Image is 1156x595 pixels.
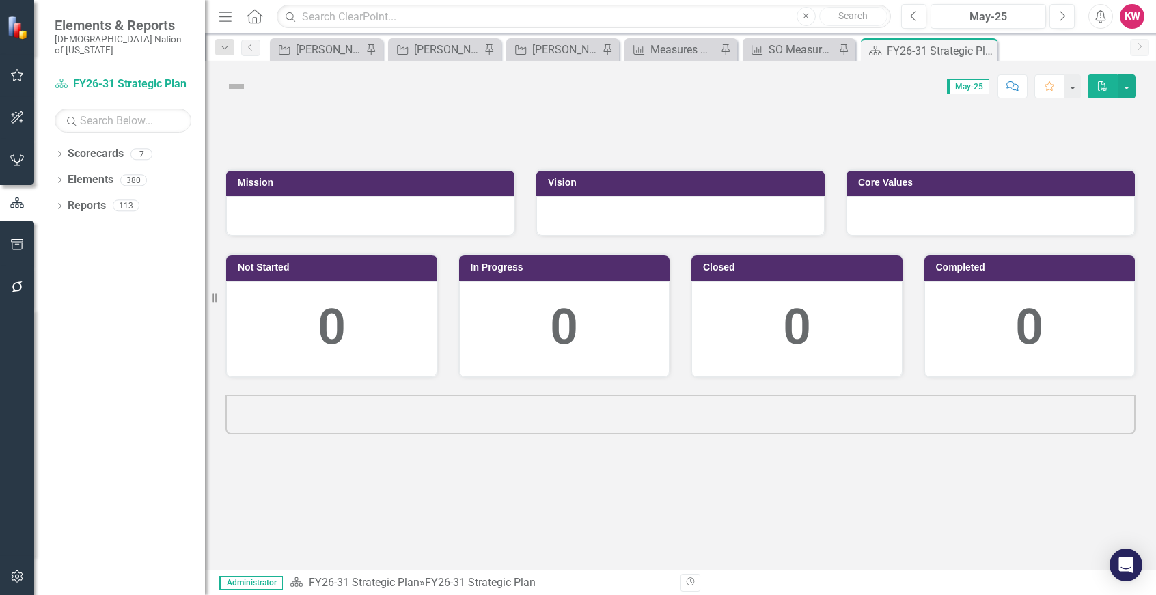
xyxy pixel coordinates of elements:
[273,41,362,58] a: [PERSON_NAME] SO's (three-month view)
[120,174,147,186] div: 380
[935,9,1041,25] div: May-25
[225,76,247,98] img: Not Defined
[7,15,31,40] img: ClearPoint Strategy
[628,41,717,58] a: Measures Ownership Report - KW
[1120,4,1144,29] button: KW
[425,576,536,589] div: FY26-31 Strategic Plan
[68,146,124,162] a: Scorecards
[113,200,139,212] div: 113
[1110,549,1142,581] div: Open Intercom Messenger
[296,41,362,58] div: [PERSON_NAME] SO's (three-month view)
[473,292,656,363] div: 0
[936,262,1129,273] h3: Completed
[703,262,896,273] h3: Closed
[650,41,717,58] div: Measures Ownership Report - KW
[947,79,989,94] span: May-25
[391,41,480,58] a: [PERSON_NAME]'s Team KPI's
[939,292,1121,363] div: 0
[510,41,598,58] a: [PERSON_NAME]'s Team SO's
[819,7,887,26] button: Search
[887,42,994,59] div: FY26-31 Strategic Plan
[55,77,191,92] a: FY26-31 Strategic Plan
[931,4,1046,29] button: May-25
[55,109,191,133] input: Search Below...
[55,17,191,33] span: Elements & Reports
[130,148,152,160] div: 7
[219,576,283,590] span: Administrator
[746,41,835,58] a: SO Measures Ownership Report - KW
[706,292,888,363] div: 0
[68,172,113,188] a: Elements
[238,262,430,273] h3: Not Started
[414,41,480,58] div: [PERSON_NAME]'s Team KPI's
[238,178,508,188] h3: Mission
[858,178,1128,188] h3: Core Values
[548,178,818,188] h3: Vision
[55,33,191,56] small: [DEMOGRAPHIC_DATA] Nation of [US_STATE]
[769,41,835,58] div: SO Measures Ownership Report - KW
[290,575,670,591] div: »
[532,41,598,58] div: [PERSON_NAME]'s Team SO's
[68,198,106,214] a: Reports
[277,5,891,29] input: Search ClearPoint...
[838,10,868,21] span: Search
[309,576,419,589] a: FY26-31 Strategic Plan
[240,292,423,363] div: 0
[471,262,663,273] h3: In Progress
